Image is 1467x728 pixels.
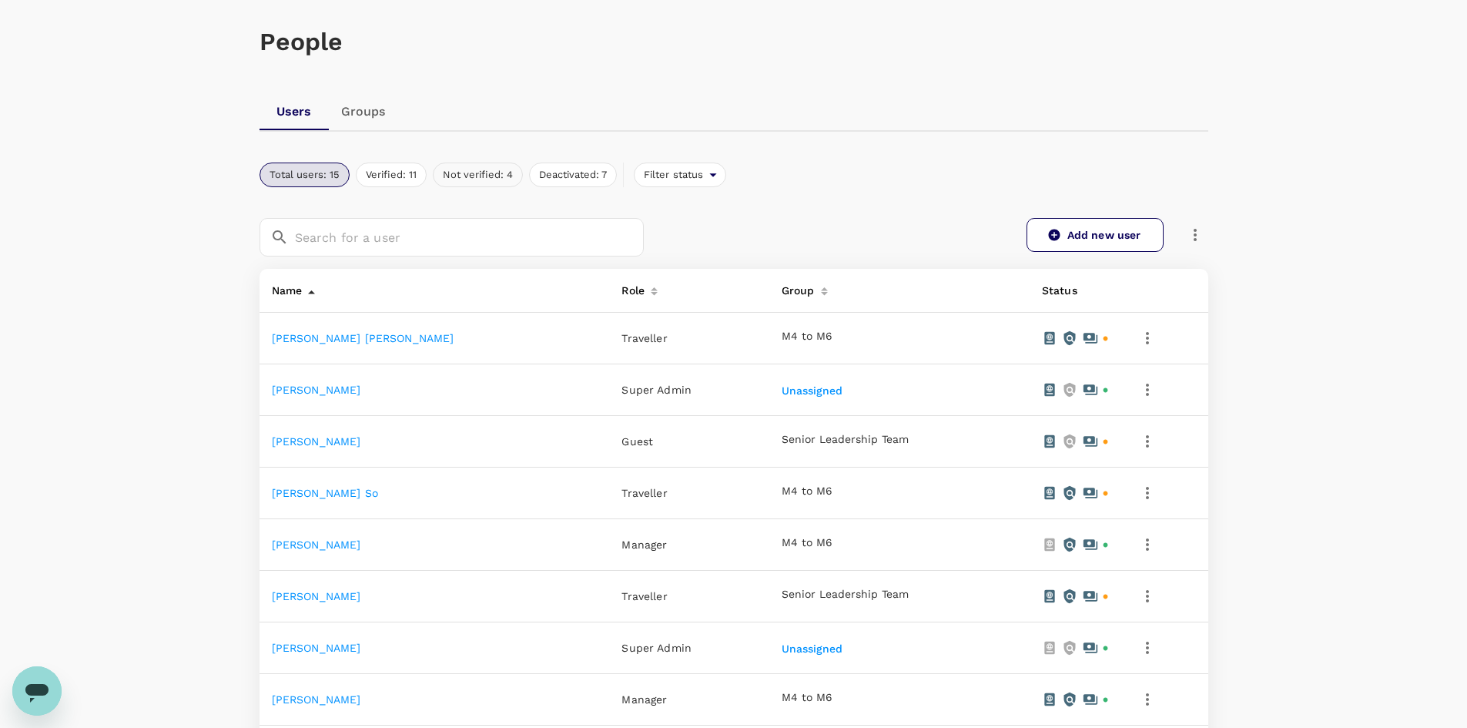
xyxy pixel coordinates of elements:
[260,93,329,130] a: Users
[272,590,361,602] a: [PERSON_NAME]
[782,537,832,549] button: M4 to M6
[260,163,350,187] button: Total users: 15
[272,332,454,344] a: [PERSON_NAME] [PERSON_NAME]
[295,218,644,257] input: Search for a user
[272,384,361,396] a: [PERSON_NAME]
[775,275,815,300] div: Group
[782,692,832,704] button: M4 to M6
[621,384,692,396] span: Super Admin
[621,642,692,654] span: Super Admin
[12,666,62,716] iframe: Button to launch messaging window
[782,589,909,601] button: Senior Leadership Team
[272,487,378,499] a: [PERSON_NAME] So
[272,538,361,551] a: [PERSON_NAME]
[782,330,832,343] button: M4 to M6
[621,538,667,551] span: Manager
[782,485,832,498] button: M4 to M6
[272,435,361,448] a: [PERSON_NAME]
[621,487,667,499] span: Traveller
[329,93,398,130] a: Groups
[782,434,909,446] button: Senior Leadership Team
[1027,218,1164,252] a: Add new user
[621,693,667,706] span: Manager
[782,643,846,656] button: Unassigned
[782,385,846,398] button: Unassigned
[635,168,710,183] span: Filter status
[615,275,645,300] div: Role
[266,275,303,300] div: Name
[621,332,667,344] span: Traveller
[356,163,427,187] button: Verified: 11
[272,693,361,706] a: [PERSON_NAME]
[433,163,523,187] button: Not verified: 4
[621,435,653,448] span: Guest
[260,28,1208,56] h1: People
[621,590,667,602] span: Traveller
[272,642,361,654] a: [PERSON_NAME]
[529,163,617,187] button: Deactivated: 7
[634,163,727,187] div: Filter status
[1030,269,1122,313] th: Status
